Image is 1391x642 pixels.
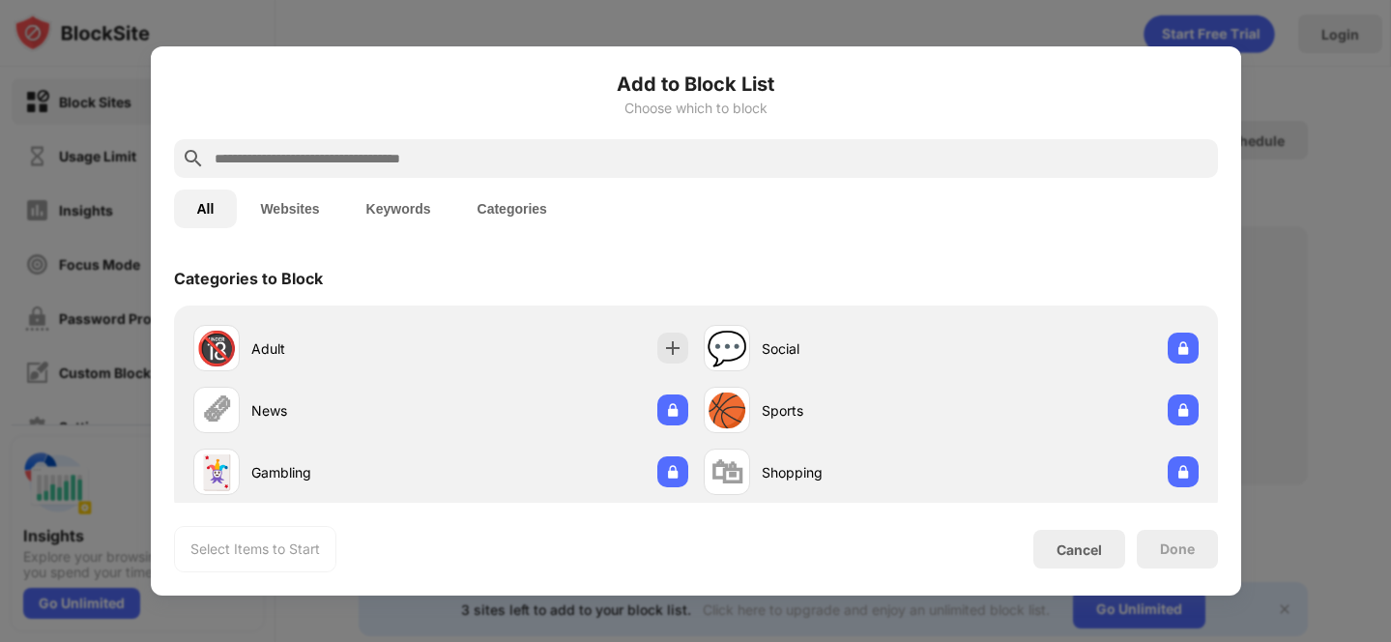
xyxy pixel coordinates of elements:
button: Categories [454,190,570,228]
div: 🃏 [196,452,237,492]
button: All [174,190,238,228]
div: Gambling [251,462,441,482]
h6: Add to Block List [174,70,1218,99]
div: Cancel [1057,541,1102,558]
div: Adult [251,338,441,359]
div: Social [762,338,951,359]
button: Keywords [343,190,454,228]
button: Websites [237,190,342,228]
div: 🔞 [196,329,237,368]
div: 🛍 [710,452,743,492]
div: Sports [762,400,951,421]
div: 💬 [707,329,747,368]
div: Select Items to Start [190,540,320,559]
div: Done [1160,541,1195,557]
img: search.svg [182,147,205,170]
div: Choose which to block [174,101,1218,116]
div: News [251,400,441,421]
div: Shopping [762,462,951,482]
div: 🏀 [707,391,747,430]
div: 🗞 [200,391,233,430]
div: Categories to Block [174,269,323,288]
